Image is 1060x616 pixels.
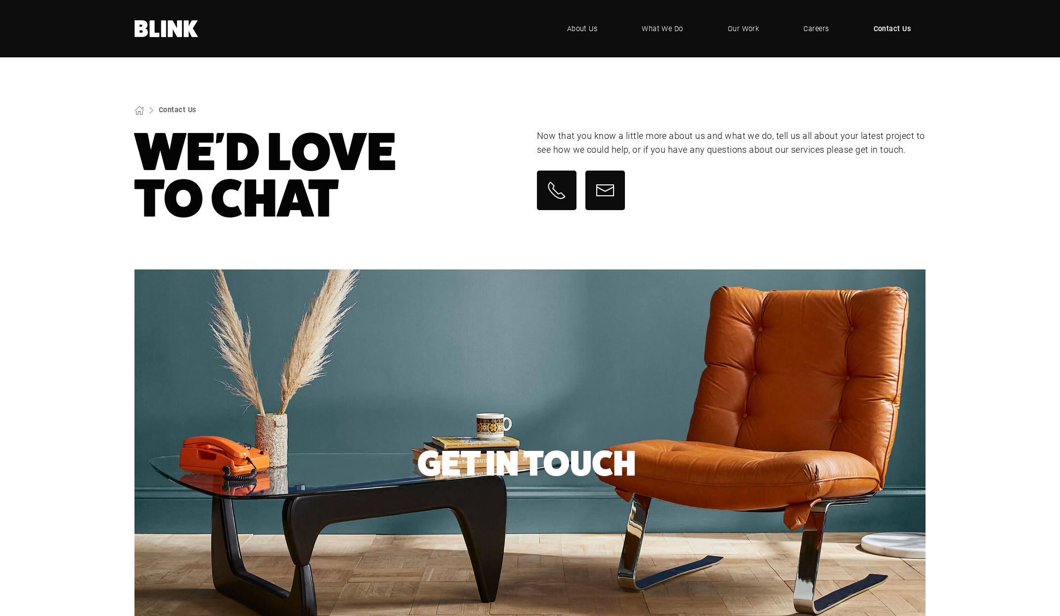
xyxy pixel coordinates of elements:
[874,23,911,34] span: Contact Us
[627,14,698,44] a: What We Do
[159,105,196,114] a: Contact Us
[728,23,759,34] span: Our Work
[642,23,683,34] span: What We Do
[417,448,636,480] h2: Get In Touch
[537,129,926,157] p: Now that you know a little more about us and what we do, tell us all about your latest project to...
[713,14,774,44] a: Our Work
[134,129,523,222] h1: We'd Love To Chat
[803,23,829,34] span: Careers
[134,20,199,37] a: Home
[552,14,613,44] a: About Us
[859,14,926,44] a: Contact Us
[789,14,843,44] a: Careers
[567,23,598,34] span: About Us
